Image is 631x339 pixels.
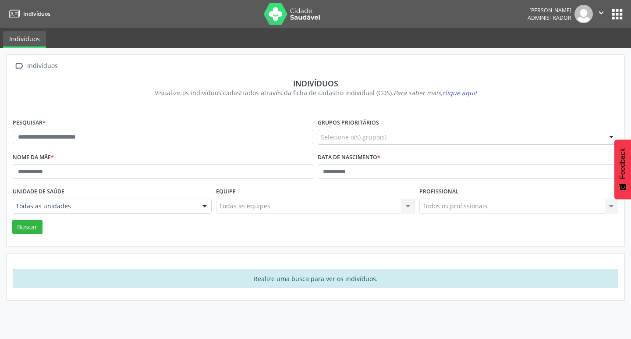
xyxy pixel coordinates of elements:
button:  [593,5,610,23]
div: [PERSON_NAME] [528,7,571,14]
button: apps [610,7,625,22]
img: img [574,5,593,23]
i:  [596,8,606,18]
div: Indivíduos [19,79,612,88]
div: Indivíduos [25,60,59,72]
span: Indivíduos [23,10,50,18]
span: Administrador [528,14,571,21]
span: clique aqui! [442,89,477,97]
span: Selecione o(s) grupo(s) [321,132,386,142]
label: Unidade de saúde [13,185,64,199]
label: Nome da mãe [13,151,54,164]
label: Grupos prioritários [318,116,379,130]
i: Para saber mais, [393,89,477,97]
span: Feedback [619,148,627,179]
label: Profissional [419,185,459,199]
div: Visualize os indivíduos cadastrados através da ficha de cadastro individual (CDS). [19,88,612,97]
i:  [13,60,25,72]
button: Feedback - Mostrar pesquisa [614,139,631,199]
div: Realize uma busca para ver os indivíduos. [13,269,618,288]
a: Indivíduos [3,31,46,48]
a:  Indivíduos [13,60,59,72]
label: Equipe [216,185,236,199]
span: Todas as unidades [16,202,194,211]
label: Pesquisar [13,116,46,130]
button: Buscar [12,220,43,235]
a: Indivíduos [6,7,50,21]
label: Data de nascimento [318,151,380,164]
